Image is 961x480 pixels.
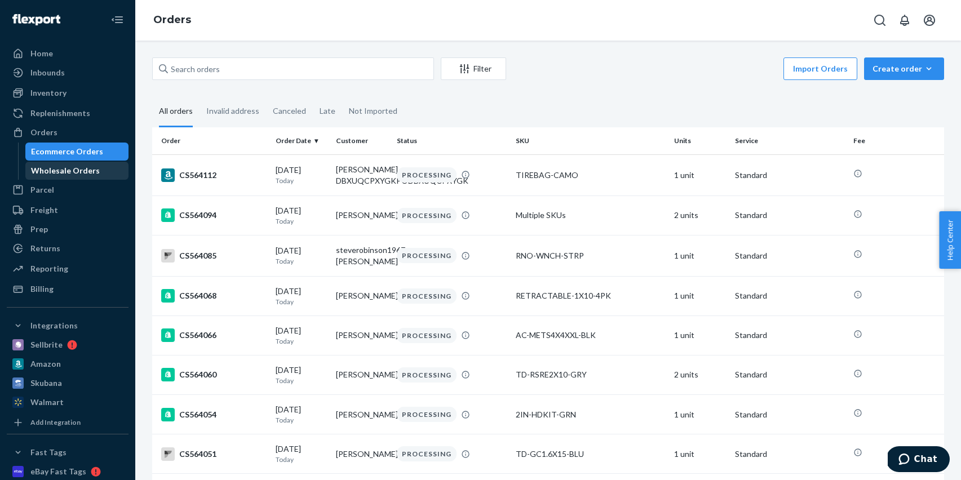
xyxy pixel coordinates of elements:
[336,136,388,145] div: Customer
[516,170,665,181] div: TIREBAG-CAMO
[276,365,327,385] div: [DATE]
[441,63,506,74] div: Filter
[31,165,100,176] div: Wholesale Orders
[30,447,67,458] div: Fast Tags
[735,409,845,420] p: Standard
[7,104,129,122] a: Replenishments
[30,108,90,119] div: Replenishments
[206,96,259,126] div: Invalid address
[161,408,267,421] div: CS564054
[276,205,327,226] div: [DATE]
[7,64,129,82] a: Inbounds
[939,211,961,269] button: Help Center
[331,434,392,474] td: [PERSON_NAME]
[888,446,950,474] iframe: Opens a widget where you can chat to one of our agents
[516,409,665,420] div: 2IN-HDKIT-GRN
[397,407,457,422] div: PROCESSING
[276,245,327,266] div: [DATE]
[516,290,665,301] div: RETRACTABLE-1X10-4PK
[276,325,327,346] div: [DATE]
[783,57,857,80] button: Import Orders
[869,9,891,32] button: Open Search Box
[730,127,849,154] th: Service
[30,417,81,427] div: Add Integration
[7,317,129,335] button: Integrations
[331,276,392,315] td: [PERSON_NAME]
[276,404,327,425] div: [DATE]
[7,239,129,257] a: Returns
[331,395,392,434] td: [PERSON_NAME]
[670,434,730,474] td: 1 unit
[25,143,129,161] a: Ecommerce Orders
[735,369,845,380] p: Standard
[30,358,61,370] div: Amazon
[7,336,129,354] a: Sellbrite
[30,466,86,477] div: eBay Fast Tags
[276,443,327,464] div: [DATE]
[331,355,392,394] td: [PERSON_NAME]
[276,216,327,226] p: Today
[276,176,327,185] p: Today
[161,447,267,461] div: CS564051
[670,276,730,315] td: 1 unit
[7,220,129,238] a: Prep
[31,146,103,157] div: Ecommerce Orders
[392,127,511,154] th: Status
[7,280,129,298] a: Billing
[7,123,129,141] a: Orders
[30,339,63,350] div: Sellbrite
[516,369,665,380] div: TD-RSRE2X10-GRY
[670,395,730,434] td: 1 unit
[918,9,941,32] button: Open account menu
[30,87,67,99] div: Inventory
[30,243,60,254] div: Returns
[30,205,58,216] div: Freight
[276,297,327,306] p: Today
[397,288,457,304] div: PROCESSING
[735,170,845,181] p: Standard
[441,57,506,80] button: Filter
[7,201,129,219] a: Freight
[273,96,306,126] div: Canceled
[331,315,392,355] td: [PERSON_NAME]
[670,355,730,394] td: 2 units
[397,367,457,383] div: PROCESSING
[516,330,665,341] div: AC-METS4X4XXL-BLK
[7,443,129,461] button: Fast Tags
[30,67,65,78] div: Inbounds
[7,416,129,429] a: Add Integration
[670,235,730,276] td: 1 unit
[30,377,62,389] div: Skubana
[735,250,845,261] p: Standard
[511,195,670,235] td: Multiple SKUs
[276,256,327,266] p: Today
[331,154,392,195] td: [PERSON_NAME] DBXUQCPXYGKPODBXUQCPXYGK
[30,320,78,331] div: Integrations
[30,283,54,295] div: Billing
[670,154,730,195] td: 1 unit
[7,181,129,199] a: Parcel
[320,96,335,126] div: Late
[276,336,327,346] p: Today
[670,315,730,355] td: 1 unit
[271,127,332,154] th: Order Date
[735,210,845,221] p: Standard
[276,455,327,464] p: Today
[144,4,200,37] ol: breadcrumbs
[670,127,730,154] th: Units
[25,162,129,180] a: Wholesale Orders
[397,248,457,263] div: PROCESSING
[7,84,129,102] a: Inventory
[516,250,665,261] div: RNO-WNCH-STRP
[152,127,271,154] th: Order
[670,195,730,235] td: 2 units
[849,127,944,154] th: Fee
[735,448,845,460] p: Standard
[276,286,327,306] div: [DATE]
[106,8,129,31] button: Close Navigation
[30,184,54,195] div: Parcel
[516,448,665,460] div: TD-GC1.6X15-BLU
[152,57,434,80] input: Search orders
[161,289,267,303] div: CS564068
